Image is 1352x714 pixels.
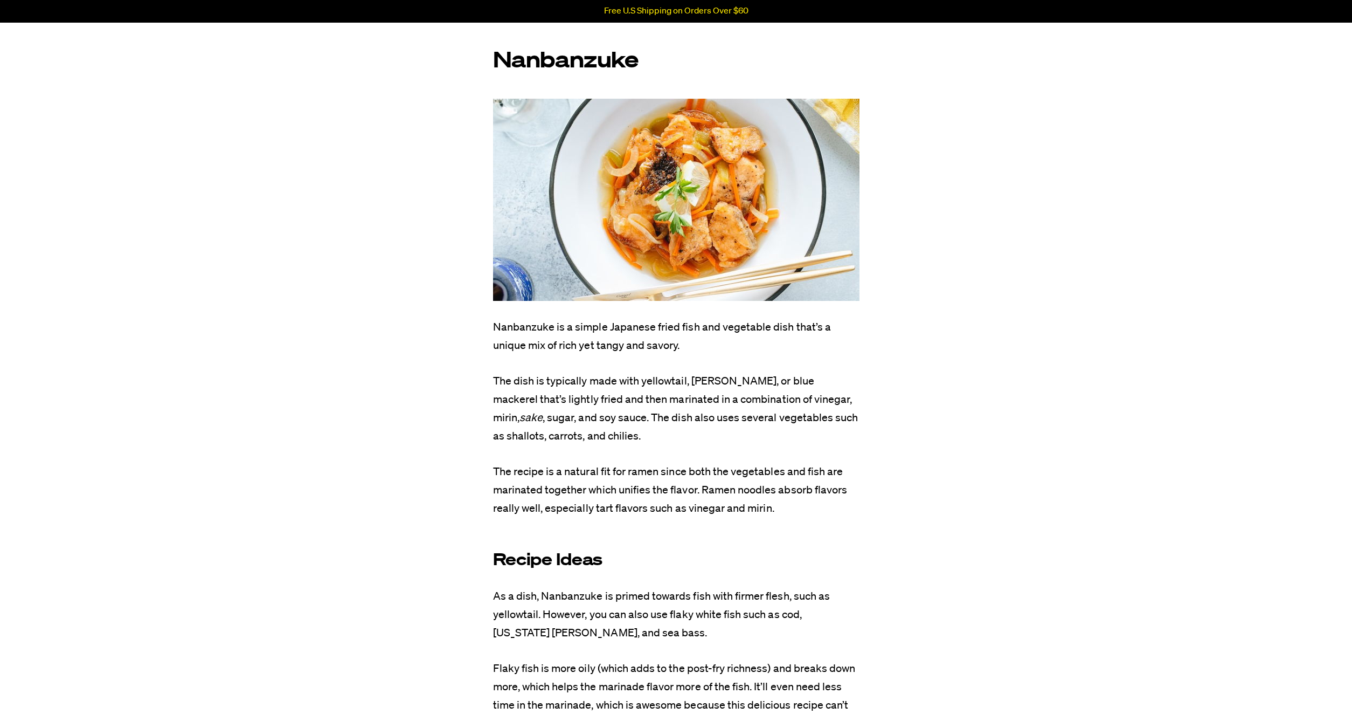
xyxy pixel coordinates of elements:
h3: Recipe Ideas [493,552,859,570]
p: The dish is typically made with yellowtail, [PERSON_NAME], or blue mackerel that’s lightly fried ... [493,372,859,445]
p: Free U.S Shipping on Orders Over $60 [604,6,748,16]
em: sake [519,413,543,423]
h2: Nanbanzuke [493,50,859,73]
img: nanbanzuke-seafood-ramen [493,99,859,301]
p: Nanbanzuke is a simple Japanese fried fish and vegetable dish that’s a unique mix of rich yet tan... [493,318,859,355]
p: As a dish, Nanbanzuke is primed towards fish with firmer flesh, such as yellowtail. However, you ... [493,587,859,642]
p: The recipe is a natural fit for ramen since both the vegetables and fish are marinated together w... [493,463,859,518]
